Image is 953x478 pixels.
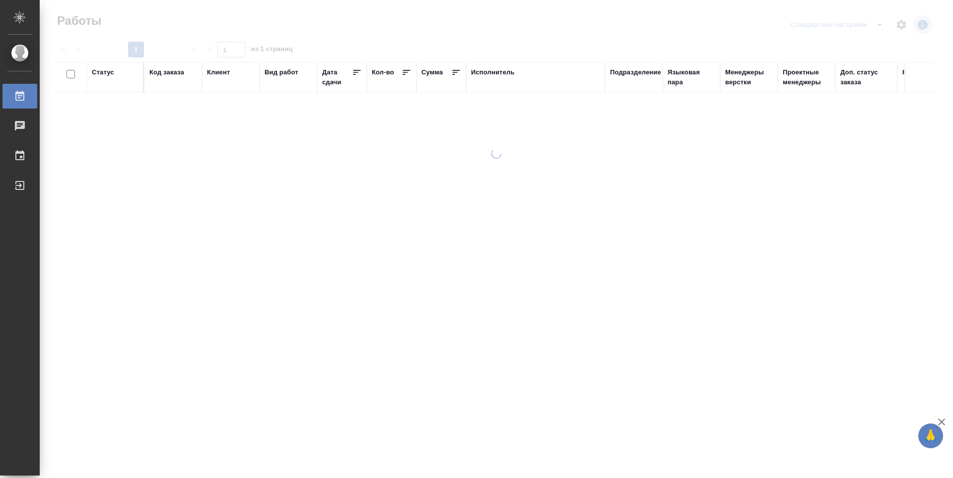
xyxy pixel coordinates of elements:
span: 🙏 [922,425,939,446]
div: Вид работ [265,67,298,77]
div: Дата сдачи [322,67,352,87]
div: Код заказа [149,67,184,77]
div: Менеджеры верстки [725,67,773,87]
button: 🙏 [918,423,943,448]
div: Подразделение [610,67,661,77]
div: Клиент [207,67,230,77]
div: Языковая пара [668,67,715,87]
div: Проектные менеджеры [783,67,830,87]
div: Доп. статус заказа [840,67,892,87]
div: Статус [92,67,114,77]
div: Кол-во [372,67,394,77]
div: Исполнитель [471,67,515,77]
div: Сумма [421,67,443,77]
div: Код работы [902,67,941,77]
